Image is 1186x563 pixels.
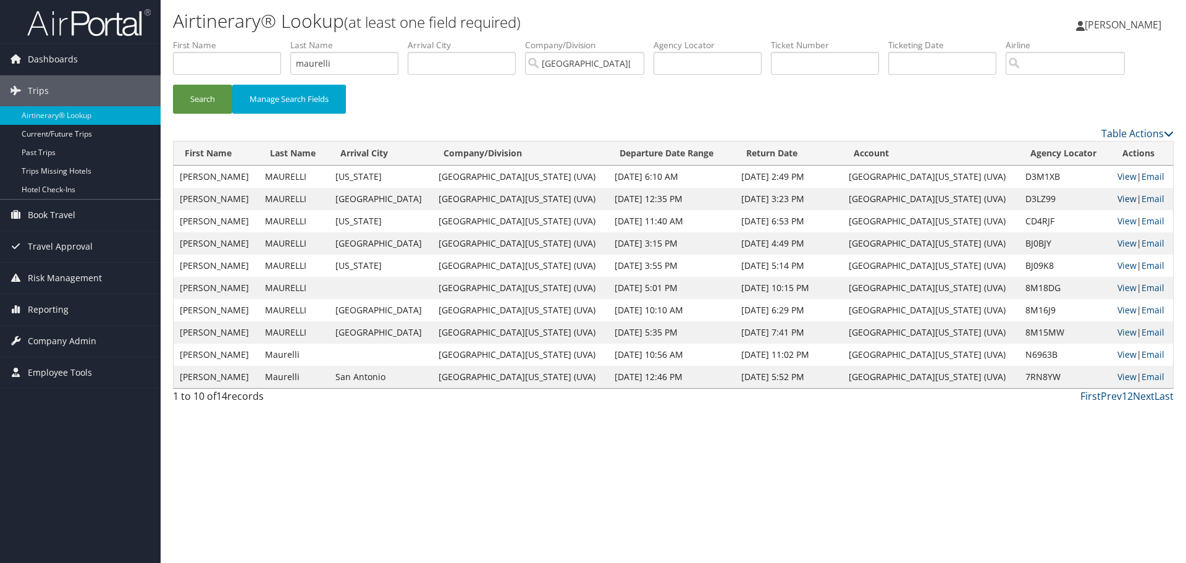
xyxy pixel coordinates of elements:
a: View [1117,260,1137,271]
a: 1 [1122,389,1127,403]
td: [GEOGRAPHIC_DATA][US_STATE] (UVA) [843,188,1019,210]
td: [GEOGRAPHIC_DATA][US_STATE] (UVA) [843,166,1019,188]
td: MAURELLI [259,166,330,188]
td: [GEOGRAPHIC_DATA] [329,299,432,321]
td: CD4RJF [1019,210,1111,232]
span: Risk Management [28,263,102,294]
img: airportal-logo.png [27,8,151,37]
td: [US_STATE] [329,255,432,277]
td: MAURELLI [259,299,330,321]
td: [US_STATE] [329,166,432,188]
td: MAURELLI [259,255,330,277]
td: | [1111,166,1173,188]
span: Book Travel [28,200,75,231]
td: [DATE] 5:14 PM [735,255,843,277]
td: [DATE] 11:02 PM [735,344,843,366]
label: Agency Locator [654,39,771,51]
small: (at least one field required) [344,12,521,32]
td: [PERSON_NAME] [174,366,259,388]
span: Travel Approval [28,231,93,262]
td: [DATE] 6:10 AM [608,166,735,188]
label: Company/Division [525,39,654,51]
button: Search [173,85,232,114]
td: [GEOGRAPHIC_DATA] [329,321,432,344]
td: | [1111,344,1173,366]
td: N6963B [1019,344,1111,366]
td: [GEOGRAPHIC_DATA] [329,232,432,255]
td: [GEOGRAPHIC_DATA][US_STATE] (UVA) [843,321,1019,344]
td: [PERSON_NAME] [174,166,259,188]
td: Maurelli [259,344,330,366]
td: [PERSON_NAME] [174,255,259,277]
span: 14 [216,389,227,403]
label: Arrival City [408,39,525,51]
th: Account: activate to sort column ascending [843,142,1019,166]
td: 8M16J9 [1019,299,1111,321]
td: [PERSON_NAME] [174,321,259,344]
td: | [1111,277,1173,299]
td: [DATE] 6:53 PM [735,210,843,232]
td: [GEOGRAPHIC_DATA][US_STATE] (UVA) [843,210,1019,232]
td: [GEOGRAPHIC_DATA][US_STATE] (UVA) [432,166,608,188]
a: Table Actions [1101,127,1174,140]
td: | [1111,299,1173,321]
td: [GEOGRAPHIC_DATA][US_STATE] (UVA) [432,232,608,255]
td: | [1111,366,1173,388]
td: [DATE] 10:15 PM [735,277,843,299]
a: View [1117,282,1137,294]
span: Employee Tools [28,357,92,388]
a: Next [1133,389,1154,403]
td: [DATE] 5:52 PM [735,366,843,388]
td: [PERSON_NAME] [174,277,259,299]
label: Ticket Number [771,39,888,51]
td: San Antonio [329,366,432,388]
span: Reporting [28,294,69,325]
td: [DATE] 7:41 PM [735,321,843,344]
a: Email [1142,371,1164,383]
td: D3M1XB [1019,166,1111,188]
a: View [1117,304,1137,316]
a: Email [1142,349,1164,360]
td: [GEOGRAPHIC_DATA][US_STATE] (UVA) [432,210,608,232]
td: | [1111,210,1173,232]
a: View [1117,326,1137,338]
td: [GEOGRAPHIC_DATA][US_STATE] (UVA) [843,232,1019,255]
td: [DATE] 2:49 PM [735,166,843,188]
td: [GEOGRAPHIC_DATA][US_STATE] (UVA) [432,299,608,321]
a: View [1117,171,1137,182]
td: MAURELLI [259,321,330,344]
a: View [1117,237,1137,249]
td: [GEOGRAPHIC_DATA][US_STATE] (UVA) [843,344,1019,366]
span: Trips [28,75,49,106]
td: MAURELLI [259,210,330,232]
label: Last Name [290,39,408,51]
td: [DATE] 3:15 PM [608,232,735,255]
td: D3LZ99 [1019,188,1111,210]
th: First Name: activate to sort column ascending [174,142,259,166]
a: Email [1142,215,1164,227]
span: Dashboards [28,44,78,75]
td: [PERSON_NAME] [174,188,259,210]
label: Ticketing Date [888,39,1006,51]
th: Departure Date Range: activate to sort column ascending [608,142,735,166]
label: First Name [173,39,290,51]
td: [DATE] 4:49 PM [735,232,843,255]
span: [PERSON_NAME] [1085,18,1161,32]
td: [PERSON_NAME] [174,210,259,232]
a: Email [1142,326,1164,338]
td: [GEOGRAPHIC_DATA][US_STATE] (UVA) [843,366,1019,388]
td: | [1111,321,1173,344]
a: Last [1154,389,1174,403]
th: Company/Division [432,142,608,166]
span: Company Admin [28,326,96,357]
th: Last Name: activate to sort column ascending [259,142,330,166]
a: View [1117,215,1137,227]
td: [GEOGRAPHIC_DATA][US_STATE] (UVA) [432,366,608,388]
div: 1 to 10 of records [173,389,410,410]
td: [DATE] 11:40 AM [608,210,735,232]
td: [US_STATE] [329,210,432,232]
a: View [1117,349,1137,360]
td: 8M15MW [1019,321,1111,344]
a: Email [1142,171,1164,182]
td: BJ09K8 [1019,255,1111,277]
